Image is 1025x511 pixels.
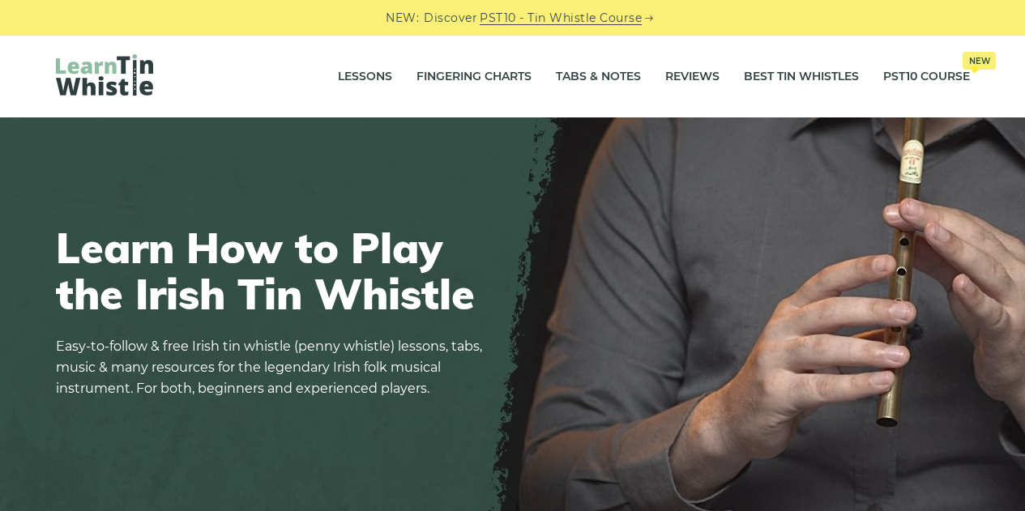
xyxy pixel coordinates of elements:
p: Easy-to-follow & free Irish tin whistle (penny whistle) lessons, tabs, music & many resources for... [56,336,493,399]
a: Tabs & Notes [556,57,641,97]
a: Best Tin Whistles [744,57,859,97]
span: New [963,52,996,70]
a: Fingering Charts [416,57,532,97]
a: PST10 CourseNew [883,57,970,97]
a: Lessons [338,57,392,97]
h1: Learn How to Play the Irish Tin Whistle [56,224,493,317]
a: Reviews [665,57,720,97]
img: LearnTinWhistle.com [56,54,153,96]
